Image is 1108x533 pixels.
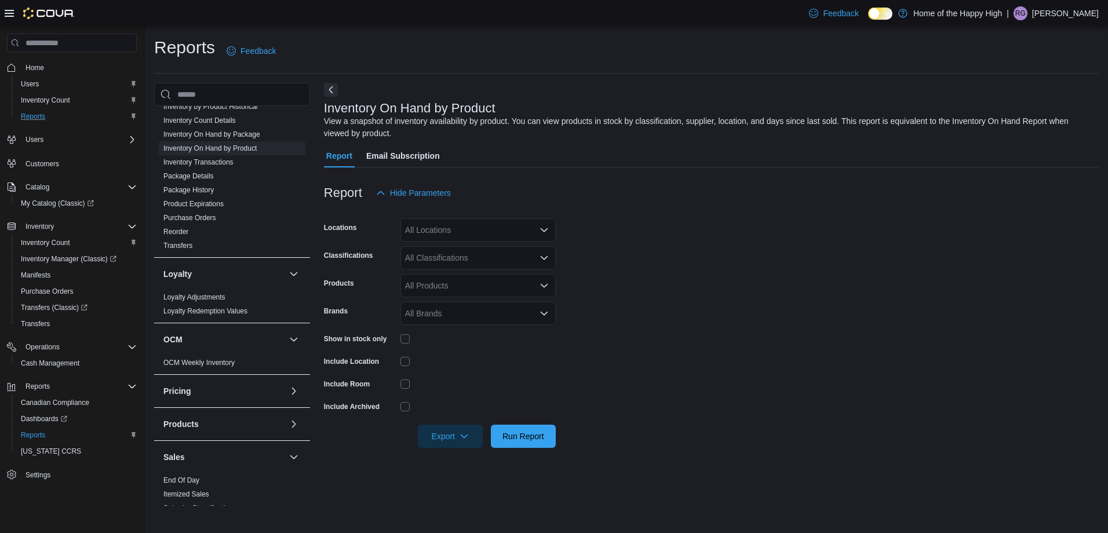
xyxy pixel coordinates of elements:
span: Dashboards [21,414,67,424]
a: Reorder [163,228,188,236]
button: Inventory Count [12,92,141,108]
img: Cova [23,8,75,19]
a: Transfers [16,317,54,331]
a: Inventory Count Details [163,116,236,125]
button: Inventory Count [12,235,141,251]
a: Transfers (Classic) [16,301,92,315]
span: Package Details [163,171,214,181]
a: Transfers (Classic) [12,300,141,316]
div: View a snapshot of inventory availability by product. You can view products in stock by classific... [324,115,1093,140]
button: Export [418,425,483,448]
span: Transfers (Classic) [21,303,88,312]
label: Show in stock only [324,334,387,344]
button: Sales [163,451,285,463]
button: Hide Parameters [371,181,455,205]
span: Reports [25,382,50,391]
span: OCM Weekly Inventory [163,358,235,367]
button: Transfers [12,316,141,332]
h3: Loyalty [163,268,192,280]
span: Feedback [823,8,858,19]
button: Users [12,76,141,92]
input: Dark Mode [868,8,892,20]
span: Inventory Manager (Classic) [16,252,137,266]
button: OCM [163,334,285,345]
span: Inventory Count [21,96,70,105]
span: Washington CCRS [16,444,137,458]
span: Report [326,144,352,167]
span: Customers [25,159,59,169]
div: Renee Grexton [1014,6,1027,20]
span: Inventory [25,222,54,231]
a: Purchase Orders [163,214,216,222]
span: Product Expirations [163,199,224,209]
span: Home [21,60,137,75]
button: Pricing [163,385,285,397]
a: Dashboards [12,411,141,427]
button: [US_STATE] CCRS [12,443,141,459]
span: Users [21,133,137,147]
span: Reports [16,109,137,123]
span: Inventory [21,220,137,233]
a: Loyalty Redemption Values [163,307,247,315]
span: Users [25,135,43,144]
button: Open list of options [540,281,549,290]
label: Classifications [324,251,373,260]
p: | [1007,6,1009,20]
span: Manifests [21,271,50,280]
span: Transfers [16,317,137,331]
a: Inventory Manager (Classic) [12,251,141,267]
span: Transfers [163,241,192,250]
button: Loyalty [287,267,301,281]
span: Users [16,77,137,91]
button: Products [163,418,285,430]
label: Include Archived [324,402,380,411]
span: Inventory On Hand by Package [163,130,260,139]
a: [US_STATE] CCRS [16,444,86,458]
a: Inventory Transactions [163,158,234,166]
span: Manifests [16,268,137,282]
a: Inventory Manager (Classic) [16,252,121,266]
button: Purchase Orders [12,283,141,300]
span: Loyalty Redemption Values [163,306,247,316]
button: Reports [12,108,141,125]
button: Canadian Compliance [12,395,141,411]
button: Open list of options [540,309,549,318]
button: Inventory [2,218,141,235]
button: Cash Management [12,355,141,371]
span: [US_STATE] CCRS [21,447,81,456]
a: Dashboards [16,412,72,426]
span: Export [425,425,476,448]
span: Inventory Count [16,236,137,250]
span: Inventory by Product Historical [163,102,258,111]
button: Customers [2,155,141,171]
a: My Catalog (Classic) [12,195,141,211]
label: Locations [324,223,357,232]
button: Products [287,417,301,431]
span: Cash Management [16,356,137,370]
span: Catalog [25,182,49,192]
button: Reports [12,427,141,443]
span: Inventory Transactions [163,158,234,167]
label: Include Location [324,357,379,366]
label: Include Room [324,379,370,389]
span: Transfers (Classic) [16,301,137,315]
a: Package Details [163,172,214,180]
a: My Catalog (Classic) [16,196,99,210]
a: Purchase Orders [16,284,78,298]
a: Reports [16,109,50,123]
a: Reports [16,428,50,442]
a: Itemized Sales [163,490,209,498]
button: Reports [2,378,141,395]
a: Loyalty Adjustments [163,293,225,301]
span: Canadian Compliance [16,396,137,410]
button: Open list of options [540,253,549,262]
span: Inventory Count Details [163,116,236,125]
button: Reports [21,379,54,393]
span: Reports [21,379,137,393]
button: Pricing [287,384,301,398]
button: Inventory [21,220,59,233]
button: Operations [2,339,141,355]
span: Home [25,63,44,72]
span: Inventory On Hand by Product [163,144,257,153]
a: Transfers [163,242,192,250]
